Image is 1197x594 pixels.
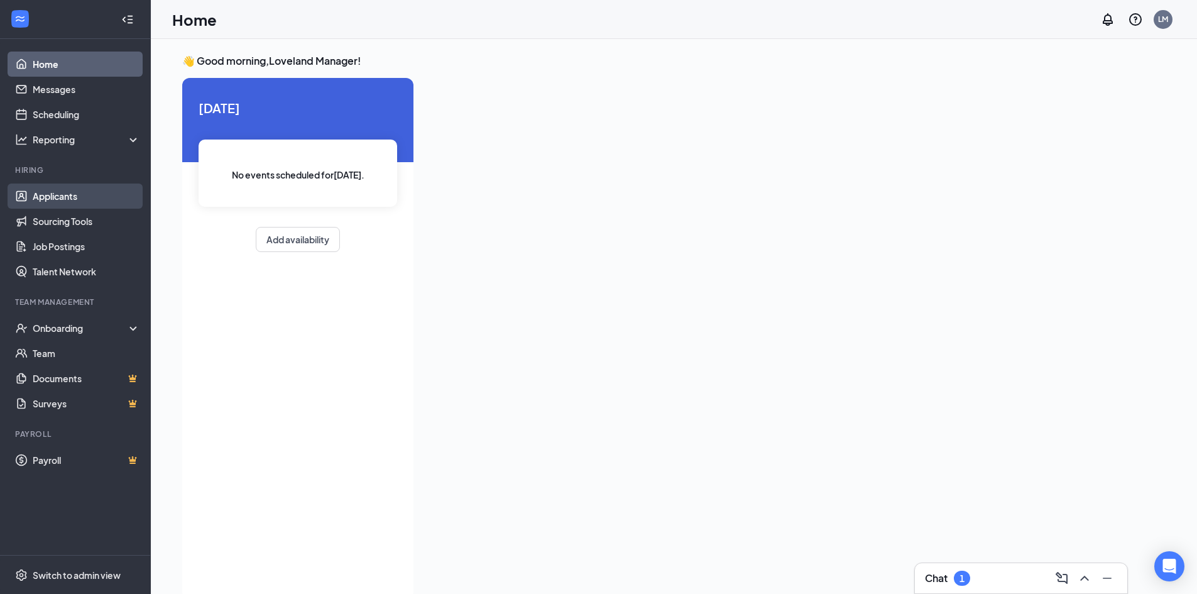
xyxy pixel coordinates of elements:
a: Team [33,341,140,366]
a: Job Postings [33,234,140,259]
a: Applicants [33,184,140,209]
div: Onboarding [33,322,129,334]
svg: UserCheck [15,322,28,334]
svg: Notifications [1100,12,1115,27]
div: Reporting [33,133,141,146]
button: ComposeMessage [1052,568,1072,588]
a: Messages [33,77,140,102]
svg: Settings [15,569,28,581]
a: Sourcing Tools [33,209,140,234]
span: No events scheduled for [DATE] . [232,168,364,182]
button: Add availability [256,227,340,252]
h3: 👋 Good morning, Loveland Manager ! [182,54,1127,68]
a: Scheduling [33,102,140,127]
svg: Analysis [15,133,28,146]
h1: Home [172,9,217,30]
div: 1 [959,573,965,584]
svg: ChevronUp [1077,571,1092,586]
div: Hiring [15,165,138,175]
div: LM [1158,14,1168,25]
div: Team Management [15,297,138,307]
svg: ComposeMessage [1054,571,1069,586]
a: SurveysCrown [33,391,140,416]
h3: Chat [925,571,948,585]
a: DocumentsCrown [33,366,140,391]
button: ChevronUp [1074,568,1095,588]
div: Open Intercom Messenger [1154,551,1184,581]
div: Switch to admin view [33,569,121,581]
svg: WorkstreamLogo [14,13,26,25]
button: Minimize [1097,568,1117,588]
a: PayrollCrown [33,448,140,473]
svg: Minimize [1100,571,1115,586]
a: Talent Network [33,259,140,284]
svg: Collapse [121,13,134,26]
span: [DATE] [199,98,397,118]
a: Home [33,52,140,77]
svg: QuestionInfo [1128,12,1143,27]
div: Payroll [15,429,138,439]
